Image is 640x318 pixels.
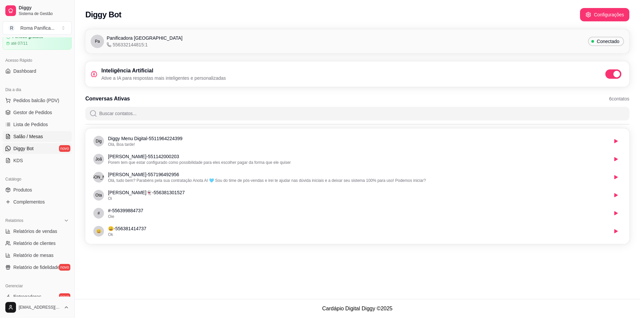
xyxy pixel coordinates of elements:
[95,39,100,44] span: Pa
[13,252,54,259] span: Relatório de mesas
[108,160,291,165] span: Porem tem que estar configurado como possibilidade para eles escolher pagar da forma que ele quiser
[3,185,72,195] a: Produtos
[3,250,72,261] a: Relatório de mesas
[19,11,69,16] span: Sistema de Gestão
[8,25,15,31] span: R
[107,35,182,41] span: Panificadora [GEOGRAPHIC_DATA]
[13,133,43,140] span: Salão / Mesas
[108,214,114,219] span: Oie
[3,291,72,302] a: Entregadoresnovo
[3,55,72,66] div: Acesso Rápido
[13,145,34,152] span: Diggy Bot
[3,21,72,35] button: Select a team
[75,299,640,318] footer: Cardápio Digital Diggy © 2025
[3,31,72,50] a: Período gratuitoaté 07/11
[20,25,55,31] div: Roma Panifica ...
[13,68,36,74] span: Dashboard
[108,142,135,147] span: Olá, Boa tarde!
[85,95,130,103] h3: Conversas Ativas
[108,207,608,214] p: # - 556399884737
[108,232,113,237] span: Ok
[3,238,72,249] a: Relatório de clientes
[5,218,23,223] span: Relatórios
[3,174,72,185] div: Catálogo
[3,299,72,315] button: [EMAIL_ADDRESS][DOMAIN_NAME]
[82,175,115,180] span: Melissa
[95,156,102,162] span: João Silva
[19,5,69,11] span: Diggy
[13,199,45,205] span: Complementos
[19,305,61,310] span: [EMAIL_ADDRESS][DOMAIN_NAME]
[609,95,629,102] span: 6 contatos
[108,153,608,160] p: [PERSON_NAME] - 551142000203
[108,178,426,183] span: Olá, tudo bem? Parabéns pela sua contratação Anota AI 🩵 Sou do time de pós-vendas e irei te ajuda...
[107,41,148,48] span: 556332144815:1
[13,121,48,128] span: Lista de Pedidos
[108,196,112,201] span: Oi
[108,135,608,142] p: Diggy Menu Digital - 5511964224399
[3,66,72,76] a: Dashboard
[97,107,625,120] input: Buscar contatos...
[108,189,608,196] p: [PERSON_NAME]👻 - 556381301527
[3,281,72,291] div: Gerenciar
[13,97,59,104] span: Pedidos balcão (PDV)
[85,9,121,20] h2: Diggy Bot
[108,225,608,232] p: 😀 - 556381414737
[3,143,72,154] a: Diggy Botnovo
[13,187,32,193] span: Produtos
[3,107,72,118] a: Gestor de Pedidos
[3,131,72,142] a: Salão / Mesas
[3,226,72,237] a: Relatórios de vendas
[13,109,52,116] span: Gestor de Pedidos
[96,138,102,144] span: Diggy Menu Digital
[3,119,72,130] a: Lista de Pedidos
[108,171,608,178] p: [PERSON_NAME] - 557196492956
[3,155,72,166] a: KDS
[13,264,60,271] span: Relatório de fidelidade
[3,262,72,273] a: Relatório de fidelidadenovo
[3,3,72,19] a: DiggySistema de Gestão
[98,211,100,216] span: #
[95,193,102,198] span: Otavio👻
[13,157,23,164] span: KDS
[594,38,622,45] span: Conectado
[101,67,226,75] h3: Inteligência Artificial
[96,229,101,234] span: 😀
[13,240,56,247] span: Relatório de clientes
[101,75,226,81] p: Ative a IA para respostas mais inteligentes e personalizadas
[580,8,629,21] button: Configurações
[13,293,41,300] span: Entregadores
[3,197,72,207] a: Complementos
[13,228,57,235] span: Relatórios de vendas
[3,95,72,106] button: Pedidos balcão (PDV)
[11,41,28,46] article: até 07/11
[3,84,72,95] div: Dia a dia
